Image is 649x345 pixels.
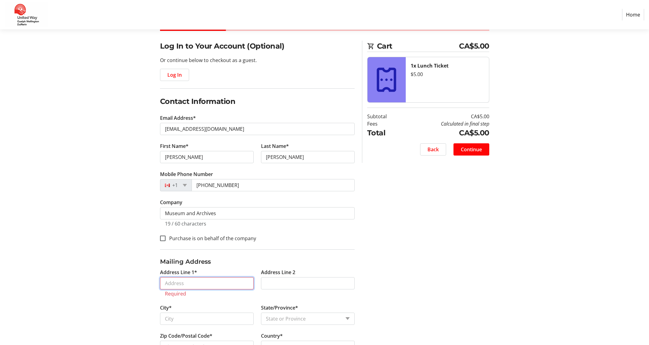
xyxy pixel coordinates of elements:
label: First Name* [160,142,188,150]
td: Subtotal [367,113,402,120]
td: Calculated in final step [402,120,489,127]
img: United Way Guelph Wellington Dufferin's Logo [5,2,48,27]
label: Country* [261,332,283,339]
input: Address [160,277,254,289]
input: (506) 234-5678 [192,179,355,191]
button: Log In [160,69,189,81]
button: Back [420,143,446,156]
span: Cart [377,41,459,52]
label: Mobile Phone Number [160,171,213,178]
h2: Contact Information [160,96,355,107]
p: Or continue below to checkout as a guest. [160,57,355,64]
a: Home [622,9,644,20]
label: City* [160,304,172,311]
span: CA$5.00 [459,41,489,52]
label: Address Line 2 [261,269,295,276]
input: City [160,313,254,325]
span: Continue [461,146,482,153]
label: Purchase is on behalf of the company [166,235,256,242]
label: Zip Code/Postal Code* [160,332,212,339]
label: Last Name* [261,142,289,150]
label: Address Line 1* [160,269,197,276]
tr-character-limit: 19 / 60 characters [165,220,206,227]
td: CA$5.00 [402,113,489,120]
h3: Mailing Address [160,257,355,266]
tr-error: Required [165,291,249,297]
label: State/Province* [261,304,298,311]
td: Fees [367,120,402,127]
td: Total [367,127,402,138]
label: Email Address* [160,114,196,122]
span: Back [427,146,439,153]
strong: 1x Lunch Ticket [411,62,449,69]
button: Continue [453,143,489,156]
label: Company [160,199,182,206]
h2: Log In to Your Account (Optional) [160,41,355,52]
td: CA$5.00 [402,127,489,138]
span: Log In [167,71,182,79]
div: $5.00 [411,71,484,78]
